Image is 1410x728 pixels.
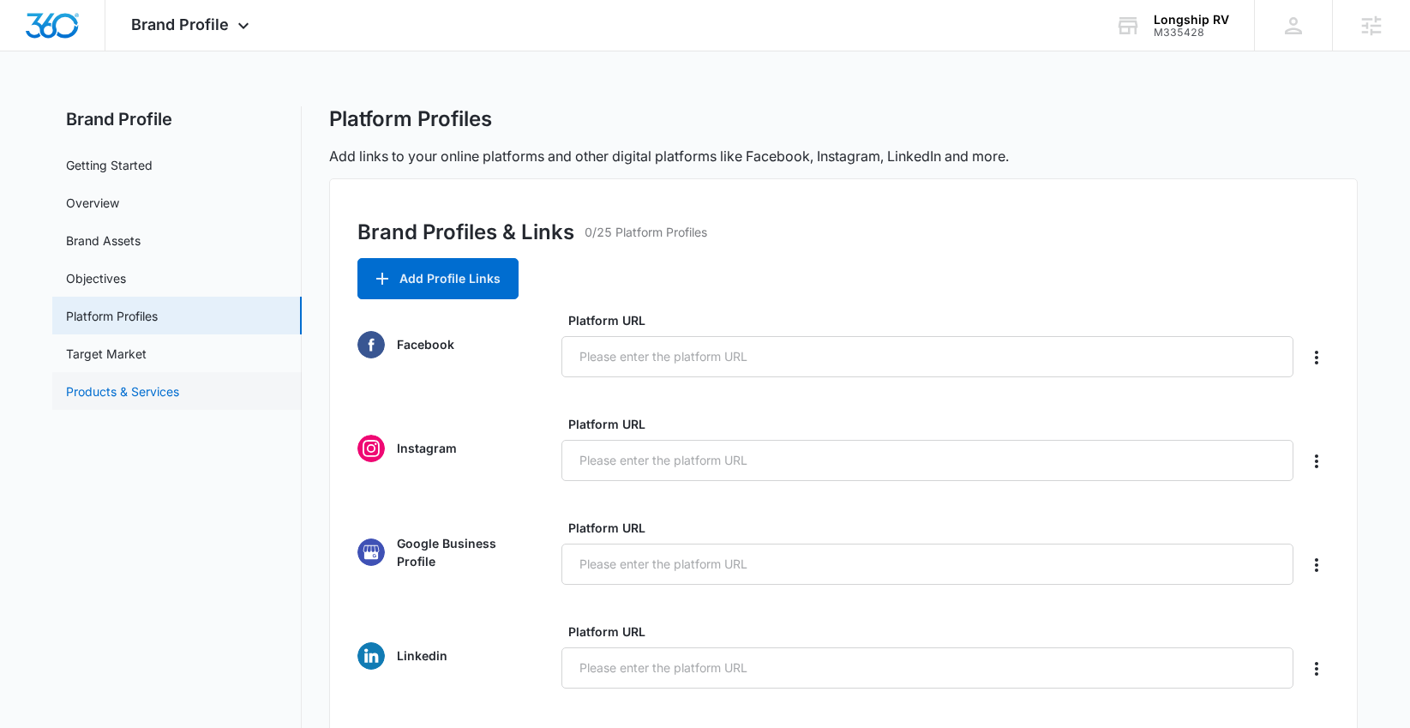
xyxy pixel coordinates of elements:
[561,647,1293,689] input: Please enter the platform URL
[561,336,1293,377] input: Please enter the platform URL
[1154,13,1229,27] div: account name
[1304,448,1329,475] button: Delete
[397,335,454,353] p: Facebook
[357,217,574,248] h3: Brand Profiles & Links
[66,156,153,174] a: Getting Started
[1304,655,1329,683] button: Delete
[131,15,229,33] span: Brand Profile
[66,345,147,363] a: Target Market
[585,223,707,241] p: 0/25 Platform Profiles
[52,106,302,132] h2: Brand Profile
[66,382,179,400] a: Products & Services
[397,439,457,457] p: Instagram
[1154,27,1229,39] div: account id
[568,519,1300,537] label: Platform URL
[1304,344,1329,371] button: Delete
[66,269,126,287] a: Objectives
[329,146,1358,166] p: Add links to your online platforms and other digital platforms like Facebook, Instagram, LinkedIn...
[561,440,1293,481] input: Please enter the platform URL
[329,106,492,132] h1: Platform Profiles
[66,194,119,212] a: Overview
[568,623,1300,641] label: Platform URL
[397,647,447,665] p: Linkedin
[397,534,529,570] p: Google Business Profile
[66,232,141,250] a: Brand Assets
[568,311,1300,329] label: Platform URL
[66,307,158,325] a: Platform Profiles
[568,415,1300,433] label: Platform URL
[1304,551,1329,579] button: Delete
[357,258,519,299] button: Add Profile Links
[561,544,1293,585] input: Please enter the platform URL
